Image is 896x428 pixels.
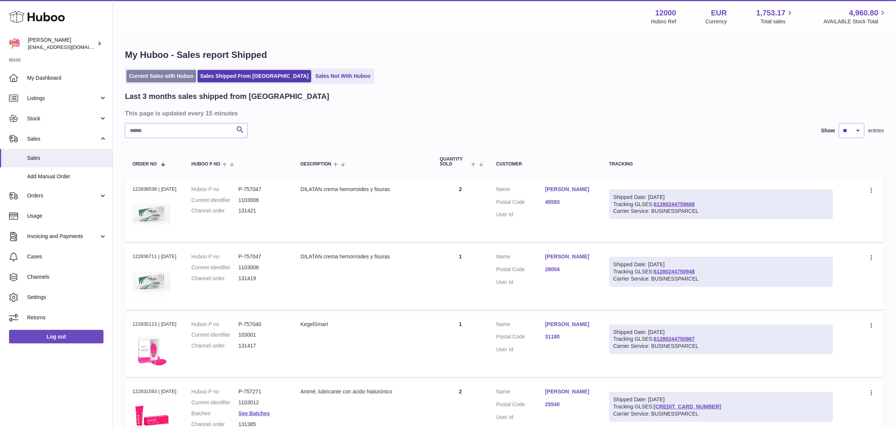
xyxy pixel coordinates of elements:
[545,333,594,340] a: 31180
[27,155,107,162] span: Sales
[496,266,545,275] dt: Postal Code
[192,275,239,282] dt: Channel order
[654,269,695,275] a: 61280244750948
[239,388,286,395] dd: P-757271
[27,233,99,240] span: Invoicing and Payments
[27,212,107,220] span: Usage
[609,190,833,219] div: Tracking GLSES:
[655,8,676,18] strong: 12000
[301,253,425,260] div: DILATAN crema hemorroides y fisuras
[192,421,239,428] dt: Channel order
[609,325,833,354] div: Tracking GLSES:
[545,388,594,395] a: [PERSON_NAME]
[27,294,107,301] span: Settings
[301,162,332,167] span: Description
[654,404,721,410] a: [CREDIT_CARD_NUMBER]
[239,399,286,406] dd: 1103012
[239,186,286,193] dd: P-757047
[27,192,99,199] span: Orders
[496,279,545,286] dt: User Id
[192,410,239,417] dt: Batches
[27,273,107,281] span: Channels
[613,261,829,268] div: Shipped Date: [DATE]
[823,8,887,25] a: 4,960.80 AVAILABLE Stock Total
[613,410,829,417] div: Carrier Service: BUSINESSPARCEL
[239,197,286,204] dd: 1103006
[125,109,882,117] h3: This page is updated every 15 minutes
[192,186,239,193] dt: Huboo P no
[132,388,176,395] div: 122831593 | [DATE]
[613,194,829,201] div: Shipped Date: [DATE]
[496,211,545,218] dt: User Id
[192,197,239,204] dt: Current identifier
[613,329,829,336] div: Shipped Date: [DATE]
[711,8,727,18] strong: EUR
[761,18,794,25] span: Total sales
[27,135,99,143] span: Sales
[28,36,96,51] div: [PERSON_NAME]
[132,330,170,367] img: Kegelsmart-biofeedback-suelo-pelvico.jpg
[545,186,594,193] a: [PERSON_NAME]
[192,388,239,395] dt: Huboo P no
[192,253,239,260] dt: Huboo P no
[301,321,425,328] div: KegelSmart
[192,162,221,167] span: Huboo P no
[613,396,829,403] div: Shipped Date: [DATE]
[654,201,695,207] a: 61280244759668
[545,253,594,260] a: [PERSON_NAME]
[545,401,594,408] a: 25540
[545,199,594,206] a: 45593
[496,333,545,342] dt: Postal Code
[239,264,286,271] dd: 1103006
[545,266,594,273] a: 28004
[301,186,425,193] div: DILATAN crema hemorroides y fisuras
[9,38,20,49] img: internalAdmin-12000@internal.huboo.com
[496,321,545,330] dt: Name
[192,207,239,214] dt: Channel order
[132,253,176,260] div: 122836711 | [DATE]
[239,275,286,282] dd: 131419
[27,253,107,260] span: Cases
[496,199,545,208] dt: Postal Code
[496,414,545,421] dt: User Id
[9,330,103,343] a: Log out
[132,195,170,232] img: Dilatan-crema-hemorroides-fisuras.jpg
[821,127,835,134] label: Show
[313,70,373,82] a: Sales Not With Huboo
[756,8,786,18] span: 1,753.17
[132,186,176,193] div: 122838536 | [DATE]
[440,157,470,167] span: Quantity Sold
[239,342,286,349] dd: 131417
[654,336,695,342] a: 61280244750967
[27,173,107,180] span: Add Manual Order
[239,410,270,416] a: See Batches
[126,70,196,82] a: Current Sales with Huboo
[613,208,829,215] div: Carrier Service: BUSINESSPARCEL
[27,74,107,82] span: My Dashboard
[301,388,425,395] div: Animé, lubricante con ácido hialurónico
[239,331,286,338] dd: 103001
[239,421,286,428] dd: 131385
[496,253,545,262] dt: Name
[651,18,676,25] div: Huboo Ref
[27,314,107,321] span: Returns
[432,246,489,309] td: 1
[496,346,545,353] dt: User Id
[609,257,833,287] div: Tracking GLSES:
[125,49,884,61] h1: My Huboo - Sales report Shipped
[132,263,170,300] img: Dilatan-crema-hemorroides-fisuras.jpg
[868,127,884,134] span: entries
[239,321,286,328] dd: P-757040
[27,115,99,122] span: Stock
[28,44,111,50] span: [EMAIL_ADDRESS][DOMAIN_NAME]
[192,399,239,406] dt: Current identifier
[823,18,887,25] span: AVAILABLE Stock Total
[496,401,545,410] dt: Postal Code
[125,91,329,102] h2: Last 3 months sales shipped from [GEOGRAPHIC_DATA]
[132,321,176,328] div: 122835113 | [DATE]
[496,388,545,397] dt: Name
[132,162,157,167] span: Order No
[609,392,833,422] div: Tracking GLSES:
[432,313,489,377] td: 1
[849,8,878,18] span: 4,960.80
